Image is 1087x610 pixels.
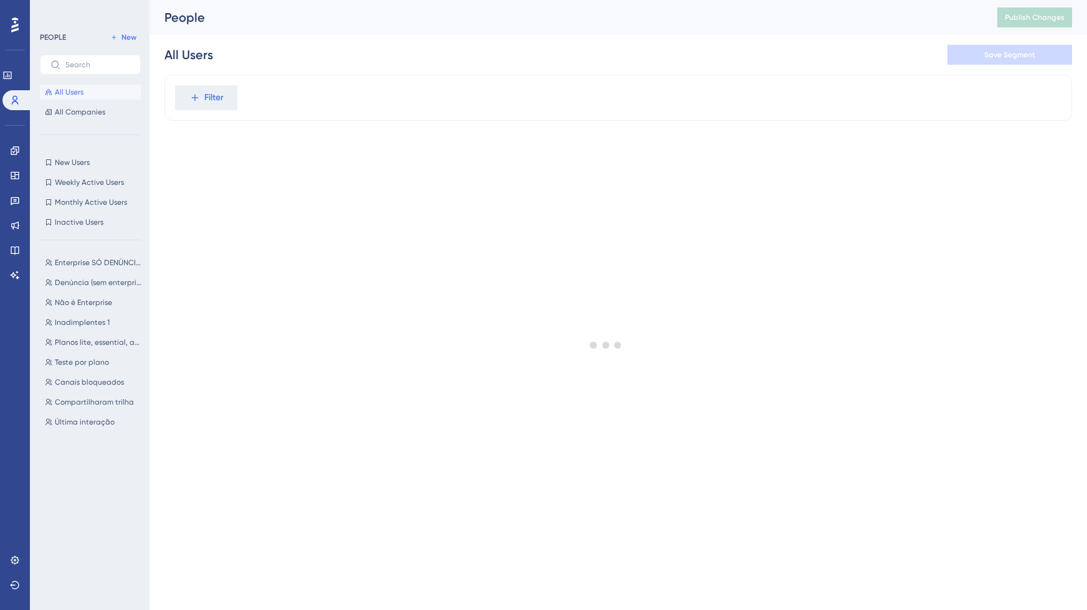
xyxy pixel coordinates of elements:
[40,275,148,290] button: Denúncia (sem enterprise e sem WO)
[55,397,134,407] span: Compartilharam trilha
[1005,12,1065,22] span: Publish Changes
[106,30,141,45] button: New
[55,357,109,367] span: Teste por plano
[40,85,141,100] button: All Users
[40,155,141,170] button: New Users
[55,278,143,288] span: Denúncia (sem enterprise e sem WO)
[65,60,130,69] input: Search
[55,197,127,207] span: Monthly Active Users
[40,335,148,350] button: Planos lite, essential, advanced
[40,315,148,330] button: Inadimplentes 1
[55,298,112,307] span: Não é Enterprise
[40,415,148,429] button: Última interação
[40,395,148,410] button: Compartilharam trilha
[55,87,83,97] span: All Users
[55,157,90,167] span: New Users
[55,337,143,347] span: Planos lite, essential, advanced
[121,32,136,42] span: New
[55,217,103,227] span: Inactive Users
[55,177,124,187] span: Weekly Active Users
[40,215,141,230] button: Inactive Users
[40,375,148,390] button: Canais bloqueados
[947,45,1072,65] button: Save Segment
[40,32,66,42] div: PEOPLE
[40,175,141,190] button: Weekly Active Users
[40,195,141,210] button: Monthly Active Users
[40,355,148,370] button: Teste por plano
[164,46,213,63] div: All Users
[997,7,1072,27] button: Publish Changes
[40,295,148,310] button: Não é Enterprise
[55,417,115,427] span: Última interação
[40,105,141,120] button: All Companies
[55,317,110,327] span: Inadimplentes 1
[55,377,124,387] span: Canais bloqueados
[55,107,105,117] span: All Companies
[984,50,1035,60] span: Save Segment
[55,258,143,268] span: Enterprise SÓ DENÚNCIAS
[164,9,966,26] div: People
[40,255,148,270] button: Enterprise SÓ DENÚNCIAS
